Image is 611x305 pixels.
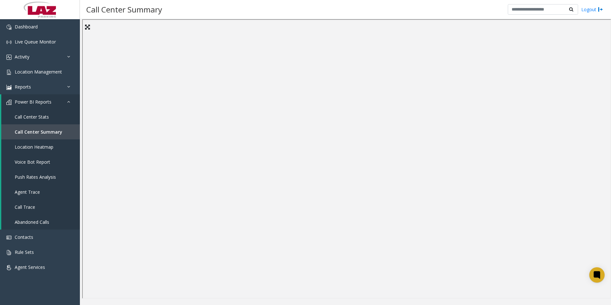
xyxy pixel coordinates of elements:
span: Agent Services [15,264,45,270]
a: Agent Trace [1,184,80,199]
img: 'icon' [6,25,12,30]
h3: Call Center Summary [83,2,165,17]
img: logout [598,6,603,13]
span: Rule Sets [15,249,34,255]
a: Push Rates Analysis [1,169,80,184]
a: Call Center Summary [1,124,80,139]
img: 'icon' [6,85,12,90]
span: Call Trace [15,204,35,210]
img: 'icon' [6,70,12,75]
img: 'icon' [6,100,12,105]
img: 'icon' [6,235,12,240]
span: Push Rates Analysis [15,174,56,180]
span: Location Heatmap [15,144,53,150]
span: Dashboard [15,24,38,30]
img: 'icon' [6,55,12,60]
span: Power BI Reports [15,99,51,105]
span: Location Management [15,69,62,75]
a: Call Trace [1,199,80,215]
a: Logout [581,6,603,13]
span: Call Center Stats [15,114,49,120]
img: 'icon' [6,40,12,45]
span: Activity [15,54,29,60]
img: 'icon' [6,265,12,270]
span: Abandoned Calls [15,219,49,225]
span: Live Queue Monitor [15,39,56,45]
img: 'icon' [6,250,12,255]
span: Reports [15,84,31,90]
a: Call Center Stats [1,109,80,124]
span: Contacts [15,234,33,240]
a: Power BI Reports [1,94,80,109]
span: Call Center Summary [15,129,62,135]
a: Voice Bot Report [1,154,80,169]
a: Location Heatmap [1,139,80,154]
span: Agent Trace [15,189,40,195]
a: Abandoned Calls [1,215,80,230]
span: Voice Bot Report [15,159,50,165]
